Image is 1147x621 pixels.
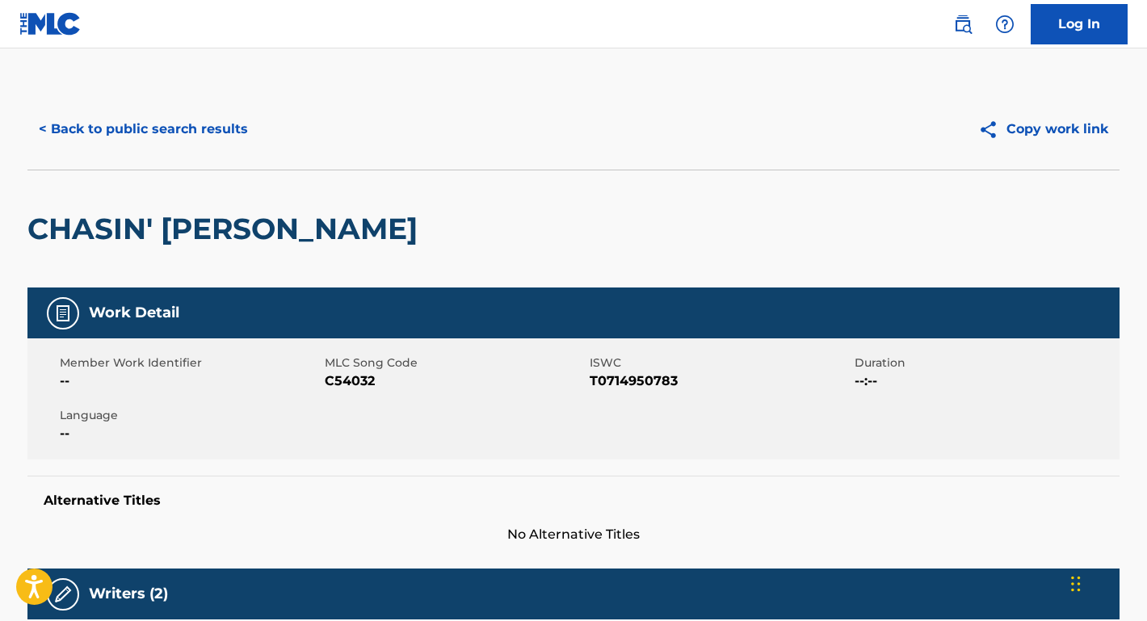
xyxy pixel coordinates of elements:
img: Copy work link [978,120,1006,140]
h5: Alternative Titles [44,493,1103,509]
div: Glisser [1071,560,1081,608]
span: -- [60,371,321,391]
iframe: Chat Widget [1066,543,1147,621]
div: Widget de chat [1066,543,1147,621]
span: Duration [855,355,1115,371]
span: -- [60,424,321,443]
a: Log In [1031,4,1128,44]
button: < Back to public search results [27,109,259,149]
span: No Alternative Titles [27,525,1120,544]
span: Member Work Identifier [60,355,321,371]
h2: CHASIN' [PERSON_NAME] [27,211,426,247]
span: T0714950783 [590,371,851,391]
img: help [995,15,1015,34]
img: Writers [53,585,73,604]
div: Help [989,8,1021,40]
h5: Writers (2) [89,585,168,603]
img: Work Detail [53,304,73,323]
span: Language [60,407,321,424]
span: MLC Song Code [325,355,586,371]
img: search [953,15,973,34]
h5: Work Detail [89,304,179,322]
button: Copy work link [967,109,1120,149]
img: MLC Logo [19,12,82,36]
span: C54032 [325,371,586,391]
a: Public Search [947,8,979,40]
span: ISWC [590,355,851,371]
span: --:-- [855,371,1115,391]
